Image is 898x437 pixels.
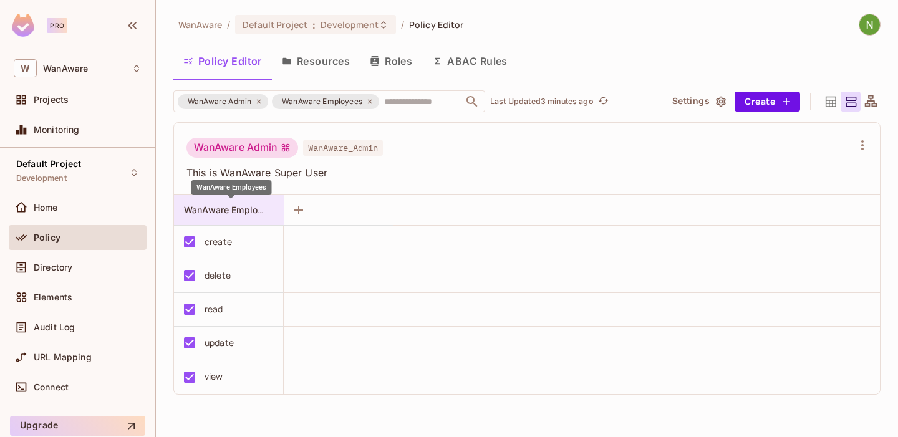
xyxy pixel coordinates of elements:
span: Elements [34,292,72,302]
button: Create [735,92,800,112]
span: WanAware Admin [180,95,259,108]
button: Resources [272,46,360,77]
span: URL Mapping [34,352,92,362]
div: WanAware Admin [178,94,268,109]
div: update [205,336,234,350]
button: Policy Editor [173,46,272,77]
span: WanAware Employees [274,95,370,108]
span: Projects [34,95,69,105]
span: Click to refresh data [594,94,611,109]
span: : [312,20,316,30]
li: / [401,19,404,31]
span: Connect [34,382,69,392]
span: WanAware Employees [196,183,267,191]
button: refresh [596,94,611,109]
span: Audit Log [34,322,75,332]
span: Development [321,19,378,31]
div: read [205,302,223,316]
span: Home [34,203,58,213]
span: W [14,59,37,77]
div: create [205,235,232,249]
button: Roles [360,46,422,77]
button: ABAC Rules [422,46,518,77]
span: Development [16,173,67,183]
img: SReyMgAAAABJRU5ErkJggg== [12,14,34,37]
span: Directory [34,262,72,272]
div: WanAware Admin [186,138,298,158]
p: Last Updated 3 minutes ago [490,97,594,107]
div: delete [205,269,231,282]
li: / [227,19,230,31]
span: refresh [598,95,609,108]
span: Workspace: WanAware [43,64,88,74]
button: Settings [667,92,730,112]
span: Default Project [243,19,307,31]
span: Policy Editor [409,19,464,31]
span: WanAware_Admin [303,140,383,156]
span: Monitoring [34,125,80,135]
span: This is WanAware Super User [186,166,852,180]
div: WanAware Employees [272,94,379,109]
img: Navanath Jadhav [859,14,880,35]
span: the active workspace [178,19,222,31]
button: Open [463,93,481,110]
div: view [205,370,223,383]
button: Upgrade [10,416,145,436]
div: Pro [47,18,67,33]
span: Default Project [16,159,81,169]
span: Policy [34,233,60,243]
span: WanAware Employees [184,204,278,216]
